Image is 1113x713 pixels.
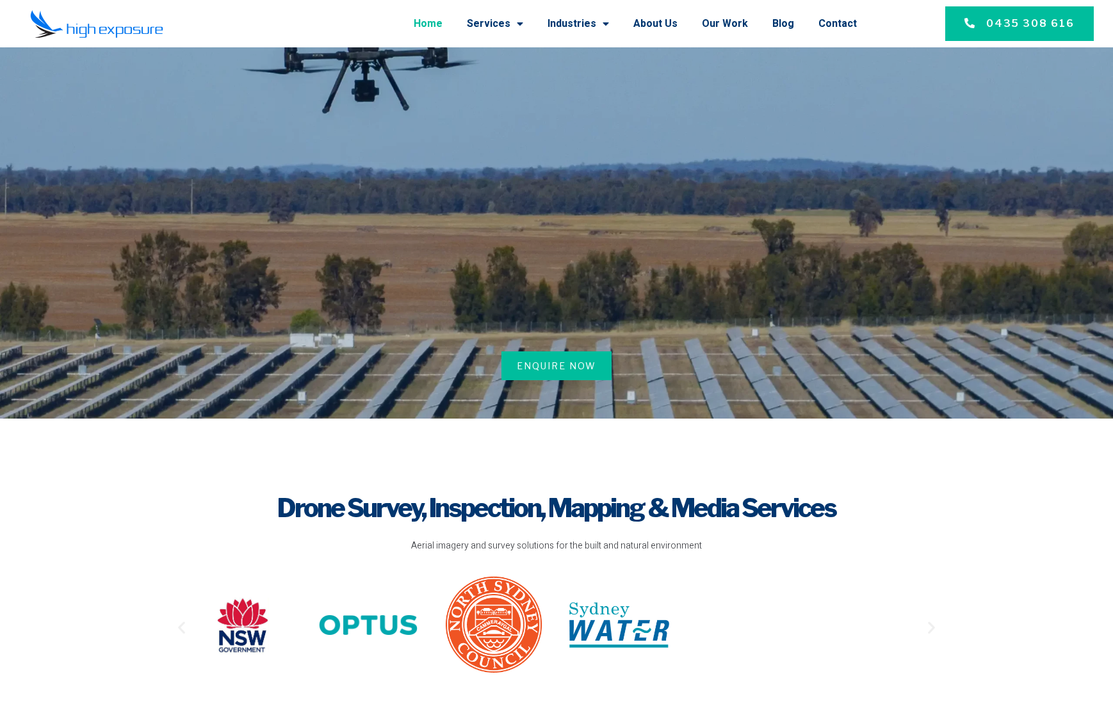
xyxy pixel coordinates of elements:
[467,7,523,40] a: Services
[548,7,609,40] a: Industries
[517,359,596,373] span: Enquire Now
[695,597,795,658] div: 8 / 20
[501,351,612,380] a: Enquire Now
[569,602,669,653] div: 7 / 20
[318,597,418,653] img: Optus-Logo-2016-present
[633,7,678,40] a: About Us
[818,7,857,40] a: Contact
[820,581,920,668] img: The-Royal-Botanic-Gardens-Domain-Trust
[986,16,1075,31] span: 0435 308 616
[444,575,544,679] div: 6 / 20
[174,539,939,553] p: Aerial imagery and survey solutions for the built and natural environment
[945,6,1094,41] a: 0435 308 616
[444,575,544,675] img: site-logo
[772,7,794,40] a: Blog
[569,602,669,648] img: sydney-water-logo-13AE903EDF-seeklogo.com
[695,597,795,653] img: Telstra-Logo
[193,575,920,679] div: Image Carousel
[193,595,293,660] div: 4 / 20
[702,7,748,40] a: Our Work
[318,597,418,658] div: 5 / 20
[193,595,293,655] img: NSW-Government-official-logo
[820,581,920,673] div: 9 / 20
[414,7,443,40] a: Home
[191,7,857,40] nav: Menu
[174,490,939,526] h1: Drone Survey, Inspection, Mapping & Media Services
[30,10,163,38] img: Final-Logo copy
